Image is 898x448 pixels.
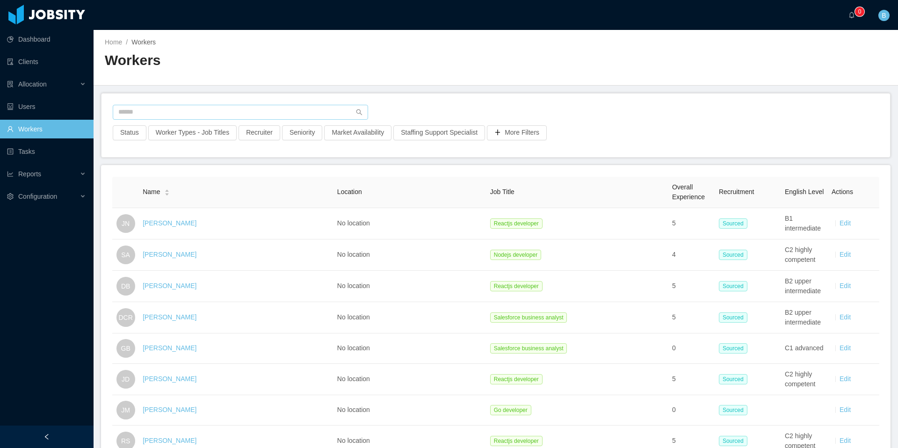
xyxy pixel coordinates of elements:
[282,125,322,140] button: Seniority
[356,109,362,116] i: icon: search
[840,406,851,413] a: Edit
[105,51,496,70] h2: Workers
[840,251,851,258] a: Edit
[18,193,57,200] span: Configuration
[668,208,715,239] td: 5
[143,344,196,352] a: [PERSON_NAME]
[7,30,86,49] a: icon: pie-chartDashboard
[333,333,486,364] td: No location
[719,374,747,384] span: Sourced
[719,343,747,354] span: Sourced
[785,188,824,195] span: English Level
[781,333,828,364] td: C1 advanced
[719,405,747,415] span: Sourced
[668,239,715,271] td: 4
[490,374,543,384] span: Reactjs developer
[118,308,132,327] span: DCR
[121,401,130,419] span: JM
[490,281,543,291] span: Reactjs developer
[490,250,541,260] span: Nodejs developer
[121,246,130,264] span: SA
[832,188,853,195] span: Actions
[126,38,128,46] span: /
[781,271,828,302] td: B2 upper intermediate
[164,188,170,195] div: Sort
[7,52,86,71] a: icon: auditClients
[840,219,851,227] a: Edit
[143,251,196,258] a: [PERSON_NAME]
[121,339,130,358] span: GB
[487,125,547,140] button: icon: plusMore Filters
[781,208,828,239] td: B1 intermediate
[668,271,715,302] td: 5
[143,375,196,383] a: [PERSON_NAME]
[781,302,828,333] td: B2 upper intermediate
[668,395,715,426] td: 0
[121,277,130,296] span: DB
[143,187,160,197] span: Name
[840,344,851,352] a: Edit
[840,282,851,289] a: Edit
[7,142,86,161] a: icon: profileTasks
[719,218,747,229] span: Sourced
[333,239,486,271] td: No location
[7,81,14,87] i: icon: solution
[164,188,169,191] i: icon: caret-up
[490,312,567,323] span: Salesforce business analyst
[333,395,486,426] td: No location
[781,239,828,271] td: C2 highly competent
[668,333,715,364] td: 0
[333,364,486,395] td: No location
[105,38,122,46] a: Home
[840,313,851,321] a: Edit
[148,125,237,140] button: Worker Types - Job Titles
[143,406,196,413] a: [PERSON_NAME]
[719,250,747,260] span: Sourced
[333,208,486,239] td: No location
[848,12,855,18] i: icon: bell
[672,183,705,201] span: Overall Experience
[393,125,485,140] button: Staffing Support Specialist
[719,281,747,291] span: Sourced
[855,7,864,16] sup: 0
[122,214,130,233] span: JN
[7,171,14,177] i: icon: line-chart
[164,192,169,195] i: icon: caret-down
[143,437,196,444] a: [PERSON_NAME]
[239,125,280,140] button: Recruiter
[7,193,14,200] i: icon: setting
[490,405,531,415] span: Go developer
[490,343,567,354] span: Salesforce business analyst
[333,302,486,333] td: No location
[490,218,543,229] span: Reactjs developer
[719,312,747,323] span: Sourced
[324,125,391,140] button: Market Availability
[668,302,715,333] td: 5
[719,436,747,446] span: Sourced
[143,219,196,227] a: [PERSON_NAME]
[18,170,41,178] span: Reports
[333,271,486,302] td: No location
[781,364,828,395] td: C2 highly competent
[840,375,851,383] a: Edit
[18,80,47,88] span: Allocation
[131,38,156,46] span: Workers
[337,188,362,195] span: Location
[113,125,146,140] button: Status
[122,370,130,389] span: JD
[7,120,86,138] a: icon: userWorkers
[143,282,196,289] a: [PERSON_NAME]
[882,10,886,21] span: B
[490,436,543,446] span: Reactjs developer
[719,188,754,195] span: Recruitment
[668,364,715,395] td: 5
[490,188,514,195] span: Job Title
[840,437,851,444] a: Edit
[7,97,86,116] a: icon: robotUsers
[143,313,196,321] a: [PERSON_NAME]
